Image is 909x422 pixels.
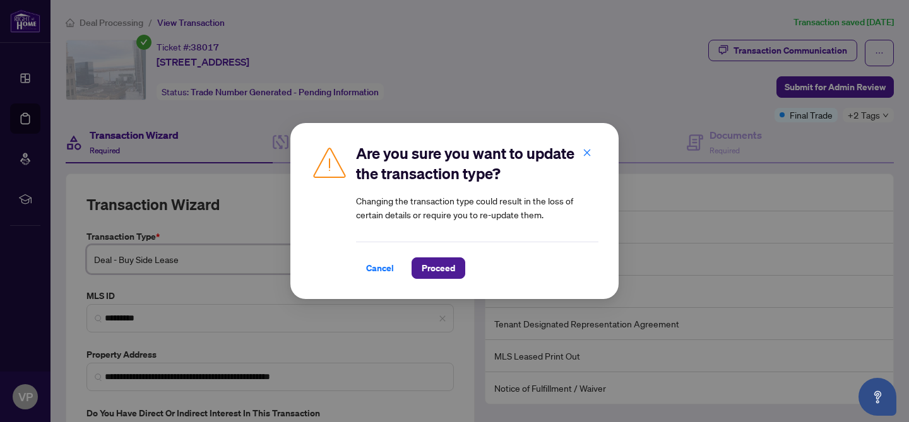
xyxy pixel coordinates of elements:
button: Open asap [858,378,896,416]
span: Proceed [422,258,455,278]
img: Caution Img [311,143,348,181]
h2: Are you sure you want to update the transaction type? [356,143,598,184]
span: Cancel [366,258,394,278]
button: Cancel [356,257,404,279]
article: Changing the transaction type could result in the loss of certain details or require you to re-up... [356,194,598,221]
button: Proceed [412,257,465,279]
span: close [583,148,591,157]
